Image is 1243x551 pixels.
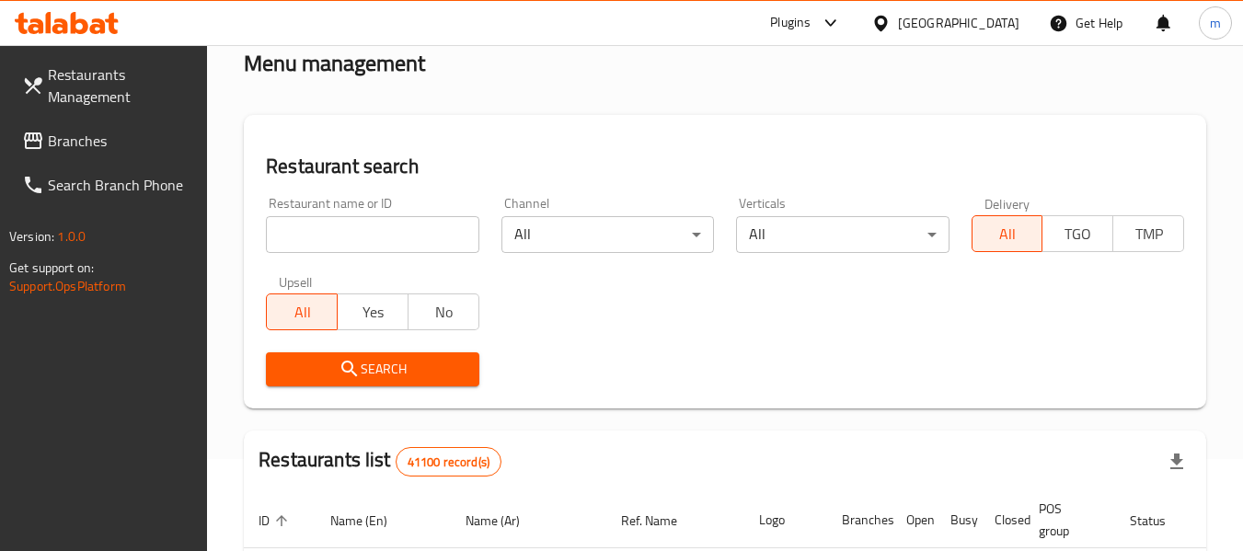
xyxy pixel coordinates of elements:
button: Search [266,352,478,386]
span: Ref. Name [621,510,701,532]
span: Search Branch Phone [48,174,193,196]
span: POS group [1039,498,1093,542]
span: All [274,299,330,326]
button: No [408,293,479,330]
button: All [266,293,338,330]
div: [GEOGRAPHIC_DATA] [898,13,1019,33]
span: TMP [1121,221,1177,247]
div: Total records count [396,447,501,476]
span: Name (Ar) [466,510,544,532]
a: Restaurants Management [7,52,208,119]
span: Get support on: [9,256,94,280]
a: Support.OpsPlatform [9,274,126,298]
input: Search for restaurant name or ID.. [266,216,478,253]
th: Open [892,492,936,548]
th: Closed [980,492,1024,548]
button: All [972,215,1043,252]
button: Yes [337,293,409,330]
span: Name (En) [330,510,411,532]
th: Logo [744,492,827,548]
th: Branches [827,492,892,548]
div: All [501,216,714,253]
button: TMP [1112,215,1184,252]
div: All [736,216,949,253]
div: Export file [1155,440,1199,484]
span: TGO [1050,221,1106,247]
h2: Restaurants list [259,446,501,476]
span: Restaurants Management [48,63,193,108]
span: ID [259,510,293,532]
span: Search [281,358,464,381]
span: Yes [345,299,401,326]
span: 1.0.0 [57,224,86,248]
button: TGO [1042,215,1113,252]
span: No [416,299,472,326]
h2: Restaurant search [266,153,1184,180]
a: Branches [7,119,208,163]
a: Search Branch Phone [7,163,208,207]
span: 41100 record(s) [397,453,501,471]
h2: Menu management [244,49,425,78]
span: m [1210,13,1221,33]
span: Branches [48,130,193,152]
label: Delivery [984,197,1030,210]
span: Version: [9,224,54,248]
span: Status [1130,510,1190,532]
span: All [980,221,1036,247]
label: Upsell [279,275,313,288]
th: Busy [936,492,980,548]
div: Plugins [770,12,811,34]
